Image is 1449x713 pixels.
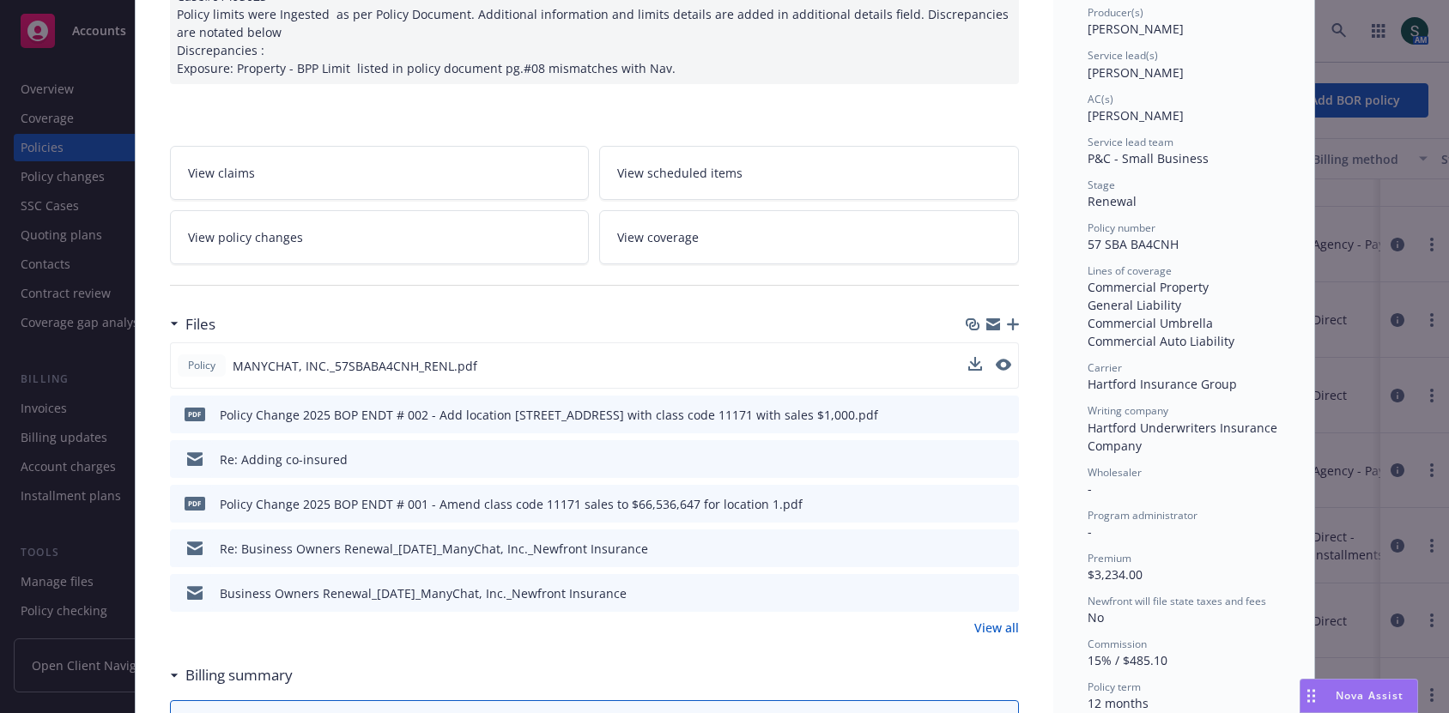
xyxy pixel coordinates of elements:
a: View policy changes [170,210,590,264]
span: 15% / $485.10 [1088,652,1167,668]
span: Commission [1088,637,1147,651]
h3: Files [185,313,215,335]
button: preview file [996,357,1011,375]
span: Policy number [1088,221,1155,235]
button: preview file [997,406,1012,424]
button: download file [968,357,982,375]
span: No [1088,609,1104,625]
span: Newfront will file state taxes and fees [1088,594,1266,608]
a: View scheduled items [599,146,1019,200]
span: 57 SBA BA4CNH [1088,236,1179,252]
button: preview file [997,584,1012,602]
span: MANYCHAT, INC._57SBABA4CNH_RENL.pdf [233,357,477,375]
span: View coverage [617,228,699,246]
button: preview file [997,450,1012,468]
span: Hartford Underwriters Insurance Company [1088,420,1281,454]
a: View claims [170,146,590,200]
div: Re: Adding co-insured [220,450,348,468]
button: download file [969,540,983,558]
a: View all [974,619,1019,637]
span: View claims [188,164,255,182]
span: Policy [185,358,219,373]
span: Writing company [1088,403,1168,418]
span: [PERSON_NAME] [1088,107,1184,124]
span: [PERSON_NAME] [1088,21,1184,37]
span: pdf [185,497,205,510]
span: Producer(s) [1088,5,1143,20]
span: View policy changes [188,228,303,246]
div: Commercial Umbrella [1088,314,1280,332]
span: View scheduled items [617,164,743,182]
span: AC(s) [1088,92,1113,106]
h3: Billing summary [185,664,293,686]
button: download file [969,495,983,513]
button: Nova Assist [1300,679,1418,713]
span: Service lead(s) [1088,48,1158,63]
span: Program administrator [1088,508,1197,523]
div: Billing summary [170,664,293,686]
span: Stage [1088,178,1115,192]
a: View coverage [599,210,1019,264]
button: preview file [997,495,1012,513]
span: Service lead team [1088,135,1173,149]
div: General Liability [1088,296,1280,314]
span: pdf [185,408,205,420]
span: Nova Assist [1336,688,1404,703]
span: Lines of coverage [1088,263,1172,278]
div: Policy Change 2025 BOP ENDT # 001 - Amend class code 11171 sales to $66,536,647 for location 1.pdf [220,495,803,513]
button: download file [968,357,982,371]
div: Policy Change 2025 BOP ENDT # 002 - Add location [STREET_ADDRESS] with class code 11171 with sale... [220,406,878,424]
div: Re: Business Owners Renewal_[DATE]_ManyChat, Inc._Newfront Insurance [220,540,648,558]
button: download file [969,584,983,602]
button: download file [969,406,983,424]
span: [PERSON_NAME] [1088,64,1184,81]
span: Policy term [1088,680,1141,694]
div: Commercial Property [1088,278,1280,296]
div: Commercial Auto Liability [1088,332,1280,350]
span: Renewal [1088,193,1137,209]
span: - [1088,480,1092,497]
span: Premium [1088,551,1131,565]
span: Wholesaler [1088,465,1142,480]
button: preview file [997,540,1012,558]
span: - [1088,523,1092,540]
div: Files [170,313,215,335]
span: Carrier [1088,360,1122,375]
div: Drag to move [1300,680,1322,712]
button: preview file [996,359,1011,371]
span: $3,234.00 [1088,566,1143,583]
span: P&C - Small Business [1088,150,1209,166]
div: Business Owners Renewal_[DATE]_ManyChat, Inc._Newfront Insurance [220,584,627,602]
button: download file [969,450,983,468]
span: Hartford Insurance Group [1088,376,1237,392]
span: 12 months [1088,695,1149,711]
